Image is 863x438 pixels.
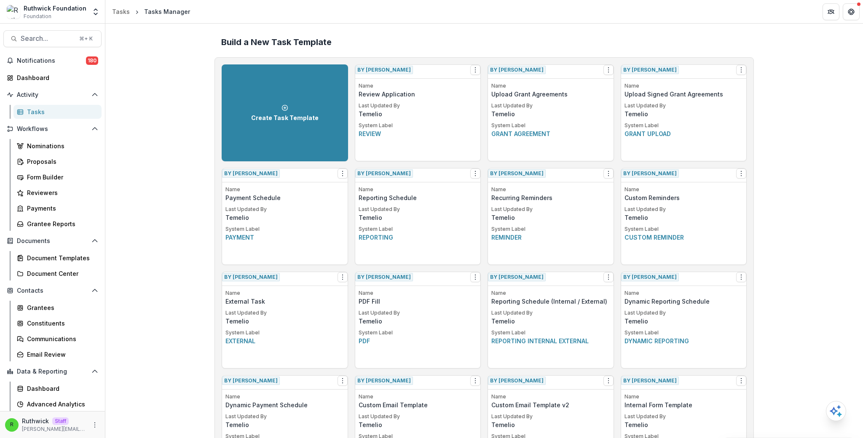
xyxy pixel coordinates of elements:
[843,3,860,20] button: Get Help
[27,254,95,262] div: Document Templates
[13,267,102,280] a: Document Center
[144,7,190,16] div: Tasks Manager
[359,213,477,222] p: Temelio
[491,329,610,337] p: System Label
[470,168,480,179] button: Options
[826,401,846,421] button: Open AI Assistant
[624,90,743,99] p: Upload Signed Grant Agreements
[225,329,344,337] p: System Label
[491,129,610,138] p: Grant agreement
[359,225,477,233] p: System Label
[13,155,102,168] a: Proposals
[27,350,95,359] div: Email Review
[225,193,344,202] p: Payment Schedule
[27,157,95,166] div: Proposals
[491,82,610,90] p: Name
[22,425,86,433] p: [PERSON_NAME][EMAIL_ADDRESS][DOMAIN_NAME]
[603,272,614,282] button: Options
[359,90,477,99] p: Review Application
[359,82,477,90] p: Name
[736,65,746,75] button: Options
[359,317,477,326] p: Temelio
[17,287,88,294] span: Contacts
[27,173,95,182] div: Form Builder
[3,365,102,378] button: Open Data & Reporting
[621,169,679,178] span: By [PERSON_NAME]
[624,225,743,233] p: System Label
[491,317,610,326] p: Temelio
[603,168,614,179] button: Options
[90,420,100,430] button: More
[225,233,344,242] p: Payment
[823,3,839,20] button: Partners
[27,204,95,213] div: Payments
[355,273,413,281] span: By [PERSON_NAME]
[27,269,95,278] div: Document Center
[624,129,743,138] p: Grant upload
[221,37,747,47] h2: Build a New Task Template
[491,186,610,193] p: Name
[13,397,102,411] a: Advanced Analytics
[78,34,94,43] div: ⌘ + K
[27,334,95,343] div: Communications
[359,193,477,202] p: Reporting Schedule
[624,317,743,326] p: Temelio
[359,337,477,345] p: Pdf
[225,206,344,213] p: Last Updated By
[17,57,86,64] span: Notifications
[222,64,348,161] a: Create Task Template
[3,30,102,47] button: Search...
[491,206,610,213] p: Last Updated By
[13,332,102,346] a: Communications
[222,273,280,281] span: By [PERSON_NAME]
[13,382,102,395] a: Dashboard
[10,422,13,427] div: Ruthwick
[112,7,130,16] div: Tasks
[624,337,743,345] p: Dynamic reporting
[624,193,743,202] p: Custom Reminders
[624,82,743,90] p: Name
[488,377,546,385] span: By [PERSON_NAME]
[621,377,679,385] span: By [PERSON_NAME]
[624,420,743,429] p: Temelio
[13,316,102,330] a: Constituents
[491,213,610,222] p: Temelio
[17,73,95,82] div: Dashboard
[491,122,610,129] p: System Label
[624,393,743,401] p: Name
[359,401,477,409] p: Custom Email Template
[22,417,49,425] p: Ruthwick
[491,109,610,118] p: Temelio
[90,3,102,20] button: Open entity switcher
[470,272,480,282] button: Options
[359,393,477,401] p: Name
[27,219,95,228] div: Grantee Reports
[624,329,743,337] p: System Label
[491,90,610,99] p: Upload Grant Agreements
[225,393,344,401] p: Name
[359,289,477,297] p: Name
[13,186,102,200] a: Reviewers
[225,413,344,420] p: Last Updated By
[3,88,102,101] button: Open Activity
[624,401,743,409] p: Internal Form Template
[491,289,610,297] p: Name
[225,297,344,306] p: External Task
[225,309,344,317] p: Last Updated By
[624,109,743,118] p: Temelio
[13,217,102,231] a: Grantee Reports
[359,186,477,193] p: Name
[27,188,95,197] div: Reviewers
[736,168,746,179] button: Options
[17,91,88,99] span: Activity
[359,233,477,242] p: Reporting
[488,66,546,74] span: By [PERSON_NAME]
[251,115,319,122] p: Create Task Template
[621,66,679,74] span: By [PERSON_NAME]
[27,319,95,328] div: Constituents
[491,102,610,109] p: Last Updated By
[736,272,746,282] button: Options
[27,303,95,312] div: Grantees
[3,122,102,136] button: Open Workflows
[736,376,746,386] button: Options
